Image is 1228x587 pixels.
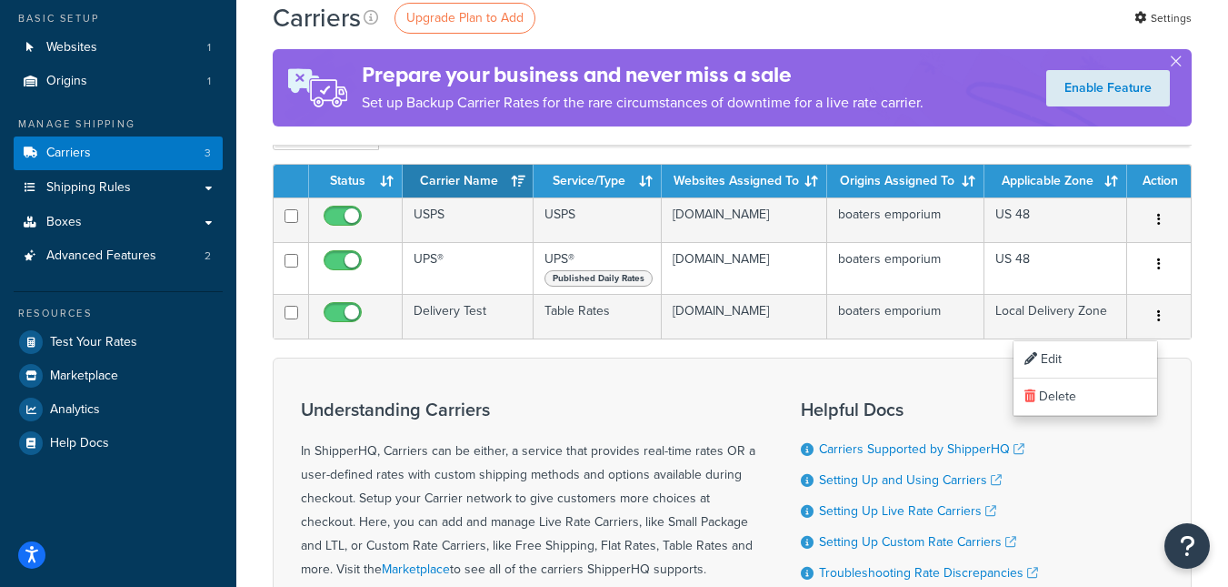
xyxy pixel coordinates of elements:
span: 2 [205,248,211,264]
a: Marketplace [14,359,223,392]
td: USPS [534,197,663,242]
button: Open Resource Center [1164,523,1210,569]
a: Enable Feature [1046,70,1170,106]
td: [DOMAIN_NAME] [662,197,827,242]
span: 1 [207,74,211,89]
span: Analytics [50,402,100,418]
td: USPS [403,197,534,242]
li: Origins [14,65,223,98]
a: Carriers 3 [14,137,223,170]
a: Settings [1134,5,1192,31]
span: 1 [207,40,211,56]
span: 3 [205,146,211,161]
span: Boxes [46,215,82,230]
div: Basic Setup [14,11,223,26]
a: Marketplace [382,560,450,579]
li: Carriers [14,137,223,170]
td: UPS® [403,242,534,294]
td: Delivery Test [403,294,534,339]
th: Action [1127,165,1191,197]
a: Websites 1 [14,31,223,65]
span: Marketplace [50,369,118,384]
th: Status: activate to sort column ascending [309,165,403,197]
a: Delete [1013,379,1157,416]
a: Upgrade Plan to Add [394,3,535,34]
a: Help Docs [14,427,223,460]
a: Troubleshooting Rate Discrepancies [819,563,1038,582]
p: Set up Backup Carrier Rates for the rare circumstances of downtime for a live rate carrier. [362,90,923,116]
span: Upgrade Plan to Add [406,8,524,27]
a: Boxes [14,206,223,239]
a: Setting Up Custom Rate Carriers [819,532,1016,552]
span: Origins [46,74,87,89]
a: Origins 1 [14,65,223,98]
img: ad-rules-rateshop-fe6ec290ccb7230408bd80ed9643f0289d75e0ffd9eb532fc0e269fcd187b520.png [273,49,362,127]
h4: Prepare your business and never miss a sale [362,60,923,90]
span: Shipping Rules [46,180,131,196]
a: Setting Up Live Rate Carriers [819,501,996,521]
a: Carriers Supported by ShipperHQ [819,440,1024,459]
a: Edit [1013,341,1157,379]
li: Websites [14,31,223,65]
th: Service/Type: activate to sort column ascending [534,165,663,197]
span: Test Your Rates [50,335,137,350]
th: Applicable Zone: activate to sort column ascending [984,165,1127,197]
span: Advanced Features [46,248,156,264]
th: Origins Assigned To: activate to sort column ascending [827,165,984,197]
td: UPS® [534,242,663,294]
div: Resources [14,306,223,321]
div: In ShipperHQ, Carriers can be either, a service that provides real-time rates OR a user-defined r... [301,400,755,582]
td: [DOMAIN_NAME] [662,242,827,294]
span: Published Daily Rates [544,270,653,287]
a: Shipping Rules [14,171,223,205]
th: Websites Assigned To: activate to sort column ascending [662,165,827,197]
td: boaters emporium [827,242,984,294]
li: Advanced Features [14,239,223,273]
td: US 48 [984,197,1127,242]
h3: Understanding Carriers [301,400,755,420]
td: boaters emporium [827,197,984,242]
a: Advanced Features 2 [14,239,223,273]
td: [DOMAIN_NAME] [662,294,827,339]
td: US 48 [984,242,1127,294]
a: Test Your Rates [14,326,223,359]
div: Manage Shipping [14,116,223,132]
h3: Helpful Docs [801,400,1038,420]
td: Local Delivery Zone [984,294,1127,339]
span: Websites [46,40,97,56]
td: boaters emporium [827,294,984,339]
span: Carriers [46,146,91,161]
span: Help Docs [50,436,109,451]
th: Carrier Name: activate to sort column ascending [403,165,534,197]
a: Setting Up and Using Carriers [819,471,1002,490]
td: Table Rates [534,294,663,339]
a: Analytics [14,393,223,426]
